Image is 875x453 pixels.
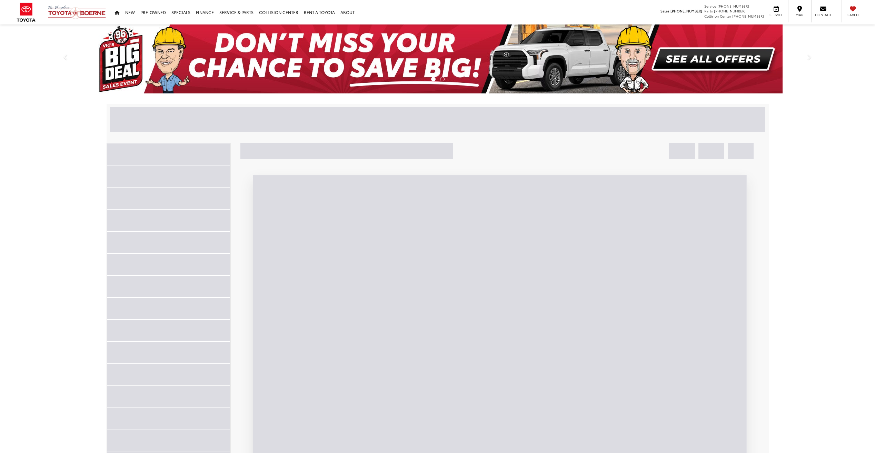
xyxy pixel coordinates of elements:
[732,13,764,19] span: [PHONE_NUMBER]
[792,12,807,17] span: Map
[660,8,669,13] span: Sales
[845,12,861,17] span: Saved
[704,3,716,9] span: Service
[48,5,106,19] img: Vic Vaughan Toyota of Boerne
[768,12,784,17] span: Service
[704,8,713,13] span: Parts
[704,13,731,19] span: Collision Center
[93,24,783,93] img: Big Deal Sales Event
[670,8,702,13] span: [PHONE_NUMBER]
[717,3,749,9] span: [PHONE_NUMBER]
[815,12,831,17] span: Contact
[714,8,746,13] span: [PHONE_NUMBER]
